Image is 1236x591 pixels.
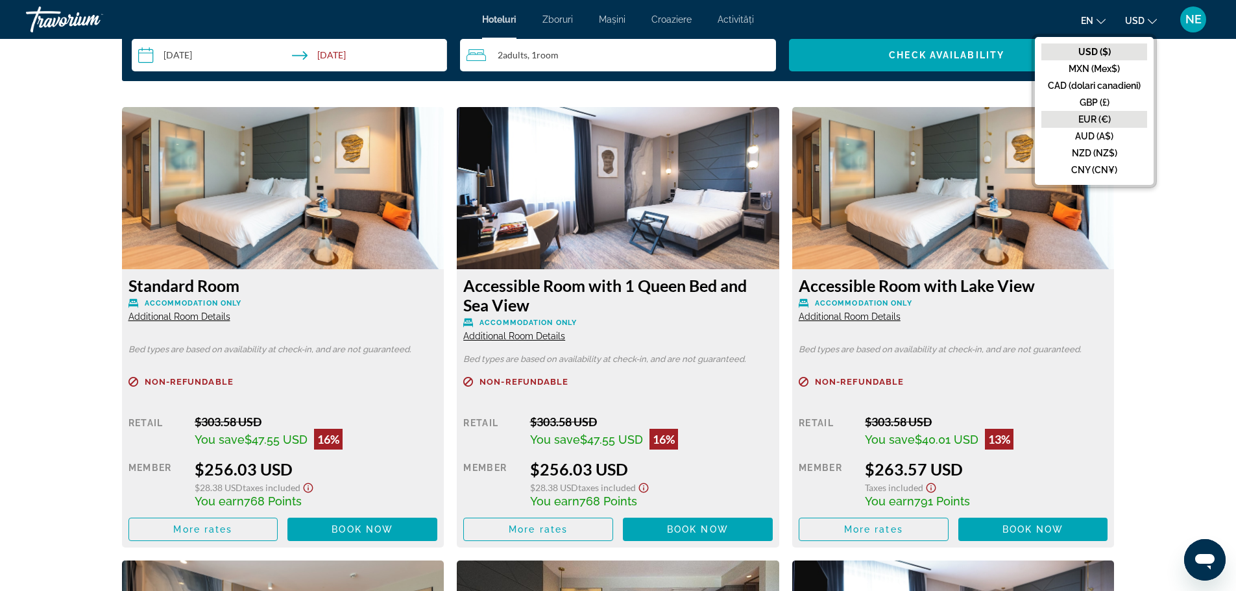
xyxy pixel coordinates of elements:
div: $303.58 USD [865,415,1108,429]
a: Activități [718,14,754,25]
div: Retail [128,415,185,450]
span: , 1 [527,50,559,60]
a: Croaziere [651,14,692,25]
span: Additional Room Details [799,311,901,322]
font: USD ($) [1078,47,1111,57]
button: CNY (CN¥) [1041,162,1147,178]
iframe: Buton lansare fereastră mesagerie [1184,539,1226,581]
font: GBP (£) [1080,97,1109,108]
h3: Standard Room [128,276,438,295]
div: Retail [799,415,855,450]
span: 791 Points [914,494,970,508]
font: AUD (A$) [1075,131,1113,141]
button: Show Taxes and Fees disclaimer [300,479,316,494]
div: Search widget [132,39,1105,71]
button: MXN (Mex$) [1041,60,1147,77]
h3: Accessible Room with 1 Queen Bed and Sea View [463,276,773,315]
p: Bed types are based on availability at check-in, and are not guaranteed. [128,345,438,354]
span: You save [195,433,245,446]
img: fb208bb1-aeac-4974-b2b5-77125fe25f46.jpeg [792,107,1115,269]
button: Check Availability [789,39,1105,71]
span: Additional Room Details [128,311,230,322]
span: You save [865,433,915,446]
button: Book now [287,518,437,541]
span: Book now [667,524,729,535]
p: Bed types are based on availability at check-in, and are not guaranteed. [799,345,1108,354]
span: More rates [509,524,568,535]
div: 16% [649,429,678,450]
font: en [1081,16,1093,26]
span: Non-refundable [815,378,904,386]
div: Retail [463,415,520,450]
span: You earn [530,494,579,508]
span: Room [537,49,559,60]
img: fb208bb1-aeac-4974-b2b5-77125fe25f46.jpeg [122,107,444,269]
button: GBP (£) [1041,94,1147,111]
font: EUR (€) [1078,114,1111,125]
font: NE [1185,12,1202,26]
a: Travorium [26,3,156,36]
button: Book now [958,518,1108,541]
button: AUD (A$) [1041,128,1147,145]
a: Mașini [599,14,625,25]
h3: Accessible Room with Lake View [799,276,1108,295]
span: $40.01 USD [915,433,978,446]
span: More rates [173,524,232,535]
span: Taxes included [578,482,636,493]
a: Zboruri [542,14,573,25]
span: Adults [503,49,527,60]
div: $303.58 USD [530,415,773,429]
button: NZD (NZ$) [1041,145,1147,162]
span: You save [530,433,580,446]
span: You earn [865,494,914,508]
span: Book now [332,524,393,535]
div: $256.03 USD [195,459,437,479]
button: Show Taxes and Fees disclaimer [636,479,651,494]
font: MXN (Mex$) [1069,64,1120,74]
span: Non-refundable [479,378,568,386]
button: Travelers: 2 adults, 0 children [460,39,776,71]
a: Hoteluri [482,14,516,25]
img: 1623aa26-631d-43cd-940d-a20a60374f78.jpeg [457,107,779,269]
div: Member [128,459,185,508]
button: Book now [623,518,773,541]
button: More rates [463,518,613,541]
span: 768 Points [244,494,302,508]
span: 2 [498,50,527,60]
button: Schimbați limba [1081,11,1106,30]
font: NZD (NZ$) [1072,148,1117,158]
button: More rates [799,518,949,541]
div: 16% [314,429,343,450]
span: Accommodation Only [815,299,912,308]
span: Taxes included [865,482,923,493]
button: Meniu utilizator [1176,6,1210,33]
button: USD ($) [1041,43,1147,60]
font: CNY (CN¥) [1071,165,1117,175]
font: CAD (dolari canadieni) [1048,80,1141,91]
font: USD [1125,16,1145,26]
span: You earn [195,494,244,508]
button: CAD (dolari canadieni) [1041,77,1147,94]
button: Check-in date: Sep 10, 2025 Check-out date: Sep 12, 2025 [132,39,448,71]
span: $28.38 USD [195,482,243,493]
span: Book now [1002,524,1064,535]
div: $303.58 USD [195,415,437,429]
span: Check Availability [889,50,1004,60]
button: More rates [128,518,278,541]
div: $263.57 USD [865,459,1108,479]
span: $28.38 USD [530,482,578,493]
span: Accommodation Only [479,319,577,327]
span: Accommodation Only [145,299,242,308]
button: Schimbați moneda [1125,11,1157,30]
button: EUR (€) [1041,111,1147,128]
div: 13% [985,429,1013,450]
span: 768 Points [579,494,637,508]
span: Taxes included [243,482,300,493]
span: $47.55 USD [580,433,643,446]
span: $47.55 USD [245,433,308,446]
